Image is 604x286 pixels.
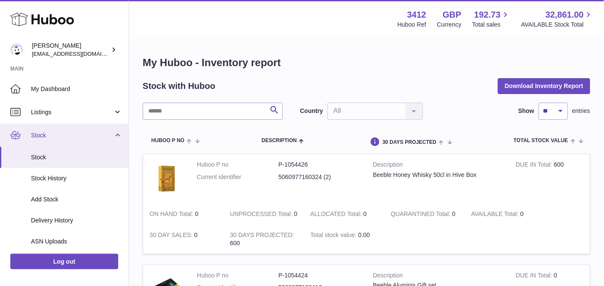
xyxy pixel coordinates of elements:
span: Huboo P no [151,138,184,143]
span: Total stock value [514,138,568,143]
dt: Current identifier [197,173,279,181]
dd: P-1054424 [279,271,360,280]
span: Stock [31,131,113,140]
span: 32,861.00 [546,9,584,21]
h1: My Huboo - Inventory report [143,56,590,70]
td: 0 [465,204,545,225]
a: 32,861.00 AVAILABLE Stock Total [521,9,594,29]
span: Total sales [472,21,510,29]
strong: ALLOCATED Total [310,210,363,219]
strong: GBP [443,9,461,21]
td: 0 [304,204,384,225]
strong: Total stock value [310,231,358,240]
td: 0 [143,204,224,225]
strong: Description [373,161,503,171]
span: 0 [452,210,456,217]
label: Country [300,107,323,115]
span: [EMAIL_ADDRESS][DOMAIN_NAME] [32,50,126,57]
td: 600 [509,154,590,204]
span: AVAILABLE Stock Total [521,21,594,29]
strong: ON HAND Total [150,210,195,219]
span: Listings [31,108,113,116]
td: 600 [224,225,304,254]
div: Beeble Honey Whisky 50cl in Hive Box [373,171,503,179]
div: Currency [437,21,462,29]
h2: Stock with Huboo [143,80,215,92]
dd: 5060977160324 (2) [279,173,360,181]
span: 192.73 [474,9,500,21]
label: Show [518,107,534,115]
strong: 30 DAYS PROJECTED [230,231,294,240]
strong: AVAILABLE Total [471,210,520,219]
td: 0 [224,204,304,225]
span: My Dashboard [31,85,122,93]
div: [PERSON_NAME] [32,42,109,58]
strong: Description [373,271,503,282]
a: 192.73 Total sales [472,9,510,29]
span: entries [572,107,590,115]
span: 0.00 [358,231,370,238]
dt: Huboo P no [197,161,279,169]
span: Add Stock [31,195,122,204]
div: Huboo Ref [398,21,426,29]
span: ASN Uploads [31,237,122,246]
button: Download Inventory Report [498,78,590,94]
dt: Huboo P no [197,271,279,280]
strong: QUARANTINED Total [391,210,452,219]
span: Stock [31,153,122,161]
strong: DUE IN Total [516,272,554,281]
span: 30 DAYS PROJECTED [383,140,437,145]
strong: UNPROCESSED Total [230,210,294,219]
img: info@beeble.buzz [10,43,23,56]
a: Log out [10,254,118,269]
strong: 30 DAY SALES [150,231,194,240]
span: Delivery History [31,216,122,225]
strong: 3412 [407,9,426,21]
span: Description [261,138,297,143]
strong: DUE IN Total [516,161,554,170]
td: 0 [143,225,224,254]
img: product image [150,161,184,195]
dd: P-1054426 [279,161,360,169]
span: Stock History [31,174,122,183]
